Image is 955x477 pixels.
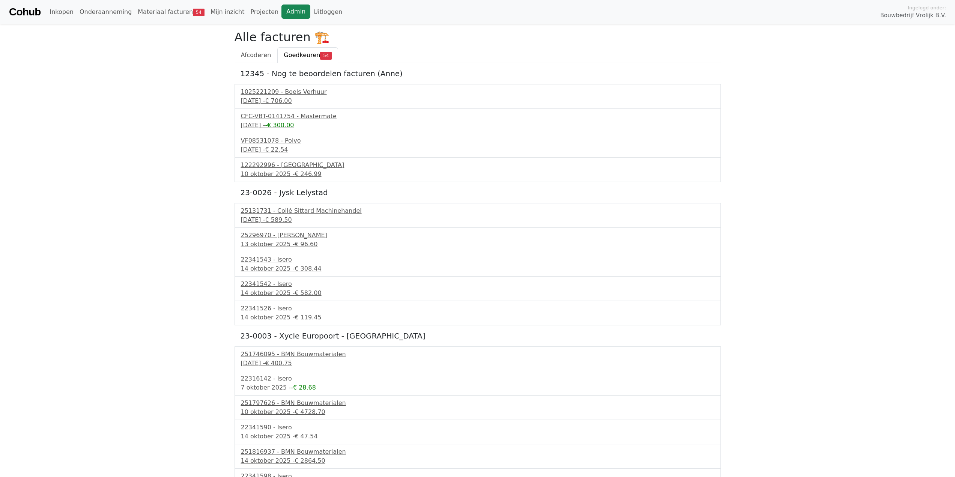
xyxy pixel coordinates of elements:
[291,384,316,391] span: -€ 28.68
[310,5,345,20] a: Uitloggen
[880,11,946,20] span: Bouwbedrijf Vrolijk B.V.
[241,456,714,465] div: 14 oktober 2025 -
[47,5,76,20] a: Inkopen
[235,30,721,44] h2: Alle facturen 🏗️
[295,408,325,415] span: € 4728.70
[265,216,292,223] span: € 589.50
[241,447,714,456] div: 251816937 - BMN Bouwmaterialen
[908,4,946,11] span: Ingelogd onder:
[241,69,715,78] h5: 12345 - Nog te beoordelen facturen (Anne)
[208,5,248,20] a: Mijn inzicht
[241,112,714,130] a: CFC-VBT-0141754 - Mastermate[DATE] --€ 300.00
[241,304,714,313] div: 22341526 - Isero
[295,433,317,440] span: € 47.54
[193,9,205,16] span: 54
[247,5,281,20] a: Projecten
[265,146,288,153] span: € 22.54
[241,112,714,121] div: CFC-VBT-0141754 - Mastermate
[284,51,320,59] span: Goedkeuren
[295,457,325,464] span: € 2864.50
[241,231,714,249] a: 25296970 - [PERSON_NAME]13 oktober 2025 -€ 96.60
[241,350,714,368] a: 251746095 - BMN Bouwmaterialen[DATE] -€ 400.75
[241,161,714,179] a: 122292996 - [GEOGRAPHIC_DATA]10 oktober 2025 -€ 246.99
[295,289,321,296] span: € 582.00
[277,47,338,63] a: Goedkeuren54
[135,5,208,20] a: Materiaal facturen54
[241,121,714,130] div: [DATE] -
[241,383,714,392] div: 7 oktober 2025 -
[241,399,714,417] a: 251797626 - BMN Bouwmaterialen10 oktober 2025 -€ 4728.70
[295,314,321,321] span: € 119.45
[241,423,714,441] a: 22341590 - Isero14 oktober 2025 -€ 47.54
[241,161,714,170] div: 122292996 - [GEOGRAPHIC_DATA]
[241,145,714,154] div: [DATE] -
[241,289,714,298] div: 14 oktober 2025 -
[241,359,714,368] div: [DATE] -
[265,122,294,129] span: -€ 300.00
[241,408,714,417] div: 10 oktober 2025 -
[241,240,714,249] div: 13 oktober 2025 -
[235,47,278,63] a: Afcoderen
[241,264,714,273] div: 14 oktober 2025 -
[241,170,714,179] div: 10 oktober 2025 -
[241,87,714,105] a: 1025221209 - Boels Verhuur[DATE] -€ 706.00
[9,3,41,21] a: Cohub
[241,423,714,432] div: 22341590 - Isero
[241,51,271,59] span: Afcoderen
[295,170,321,178] span: € 246.99
[241,188,715,197] h5: 23-0026 - Jysk Lelystad
[241,280,714,298] a: 22341542 - Isero14 oktober 2025 -€ 582.00
[265,97,292,104] span: € 706.00
[241,350,714,359] div: 251746095 - BMN Bouwmaterialen
[241,136,714,154] a: VF08531078 - Polvo[DATE] -€ 22.54
[241,331,715,340] h5: 23-0003 - Xycle Europoort - [GEOGRAPHIC_DATA]
[241,399,714,408] div: 251797626 - BMN Bouwmaterialen
[295,265,321,272] span: € 308.44
[241,304,714,322] a: 22341526 - Isero14 oktober 2025 -€ 119.45
[241,255,714,273] a: 22341543 - Isero14 oktober 2025 -€ 308.44
[241,374,714,392] a: 22316142 - Isero7 oktober 2025 --€ 28.68
[241,136,714,145] div: VF08531078 - Polvo
[241,96,714,105] div: [DATE] -
[241,313,714,322] div: 14 oktober 2025 -
[241,432,714,441] div: 14 oktober 2025 -
[77,5,135,20] a: Onderaanneming
[241,280,714,289] div: 22341542 - Isero
[241,255,714,264] div: 22341543 - Isero
[241,87,714,96] div: 1025221209 - Boels Verhuur
[241,206,714,224] a: 25131731 - Collé Sittard Machinehandel[DATE] -€ 589.50
[241,447,714,465] a: 251816937 - BMN Bouwmaterialen14 oktober 2025 -€ 2864.50
[241,231,714,240] div: 25296970 - [PERSON_NAME]
[265,360,292,367] span: € 400.75
[320,52,332,59] span: 54
[281,5,310,19] a: Admin
[241,206,714,215] div: 25131731 - Collé Sittard Machinehandel
[241,374,714,383] div: 22316142 - Isero
[295,241,317,248] span: € 96.60
[241,215,714,224] div: [DATE] -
